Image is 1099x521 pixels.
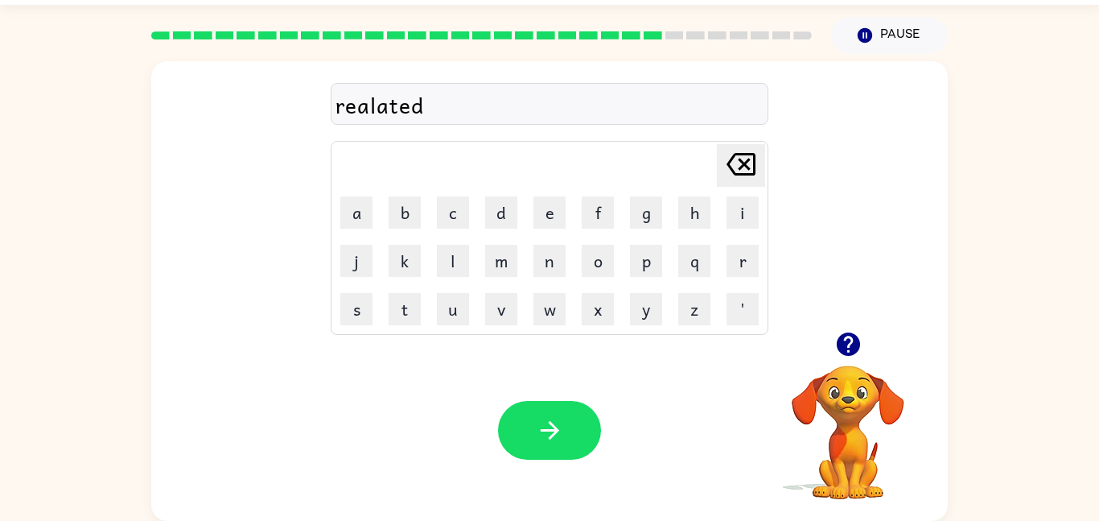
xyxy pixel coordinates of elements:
button: n [533,245,566,277]
button: l [437,245,469,277]
button: m [485,245,517,277]
button: a [340,196,373,229]
button: u [437,293,469,325]
button: o [582,245,614,277]
button: p [630,245,662,277]
button: z [678,293,710,325]
button: t [389,293,421,325]
button: y [630,293,662,325]
button: s [340,293,373,325]
button: r [726,245,759,277]
button: q [678,245,710,277]
button: w [533,293,566,325]
button: c [437,196,469,229]
div: realated [335,88,764,122]
button: d [485,196,517,229]
button: g [630,196,662,229]
button: v [485,293,517,325]
button: h [678,196,710,229]
button: j [340,245,373,277]
button: i [726,196,759,229]
button: Pause [831,17,948,54]
button: b [389,196,421,229]
button: f [582,196,614,229]
button: ' [726,293,759,325]
button: k [389,245,421,277]
button: e [533,196,566,229]
video: Your browser must support playing .mp4 files to use Literably. Please try using another browser. [768,341,928,502]
button: x [582,293,614,325]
